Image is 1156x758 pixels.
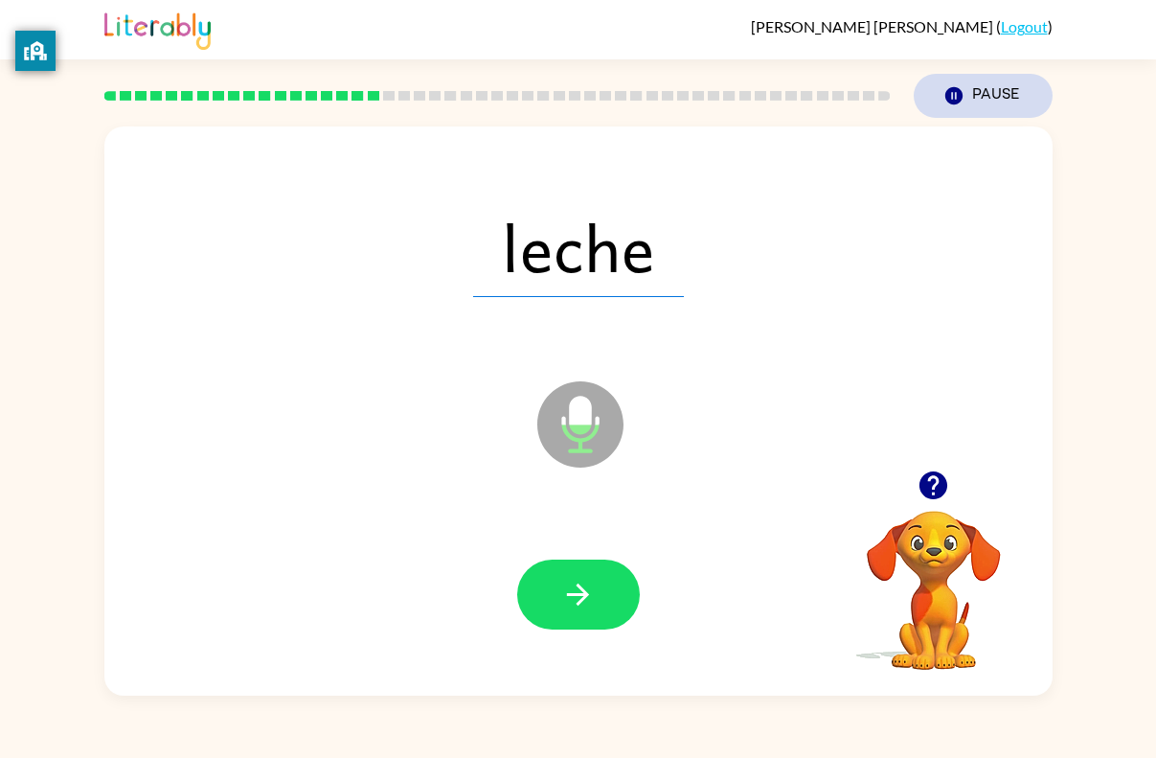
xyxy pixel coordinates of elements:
button: privacy banner [15,31,56,71]
a: Logout [1001,17,1048,35]
span: leche [473,197,684,297]
span: [PERSON_NAME] [PERSON_NAME] [751,17,996,35]
div: ( ) [751,17,1053,35]
img: Literably [104,8,211,50]
video: Your browser must support playing .mp4 files to use Literably. Please try using another browser. [838,481,1030,673]
button: Pause [914,74,1053,118]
